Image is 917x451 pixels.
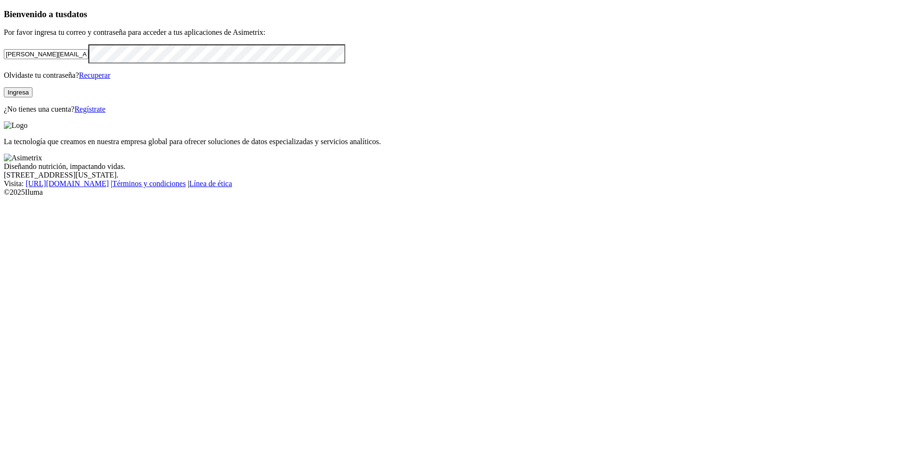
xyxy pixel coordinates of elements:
[4,154,42,162] img: Asimetrix
[4,105,913,114] p: ¿No tienes una cuenta?
[26,179,109,188] a: [URL][DOMAIN_NAME]
[4,87,32,97] button: Ingresa
[4,171,913,179] div: [STREET_ADDRESS][US_STATE].
[4,49,88,59] input: Tu correo
[4,9,913,20] h3: Bienvenido a tus
[79,71,110,79] a: Recuperar
[4,71,913,80] p: Olvidaste tu contraseña?
[4,137,913,146] p: La tecnología que creamos en nuestra empresa global para ofrecer soluciones de datos especializad...
[112,179,186,188] a: Términos y condiciones
[4,162,913,171] div: Diseñando nutrición, impactando vidas.
[4,28,913,37] p: Por favor ingresa tu correo y contraseña para acceder a tus aplicaciones de Asimetrix:
[4,188,913,197] div: © 2025 Iluma
[4,121,28,130] img: Logo
[4,179,913,188] div: Visita : | |
[67,9,87,19] span: datos
[75,105,106,113] a: Regístrate
[189,179,232,188] a: Línea de ética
